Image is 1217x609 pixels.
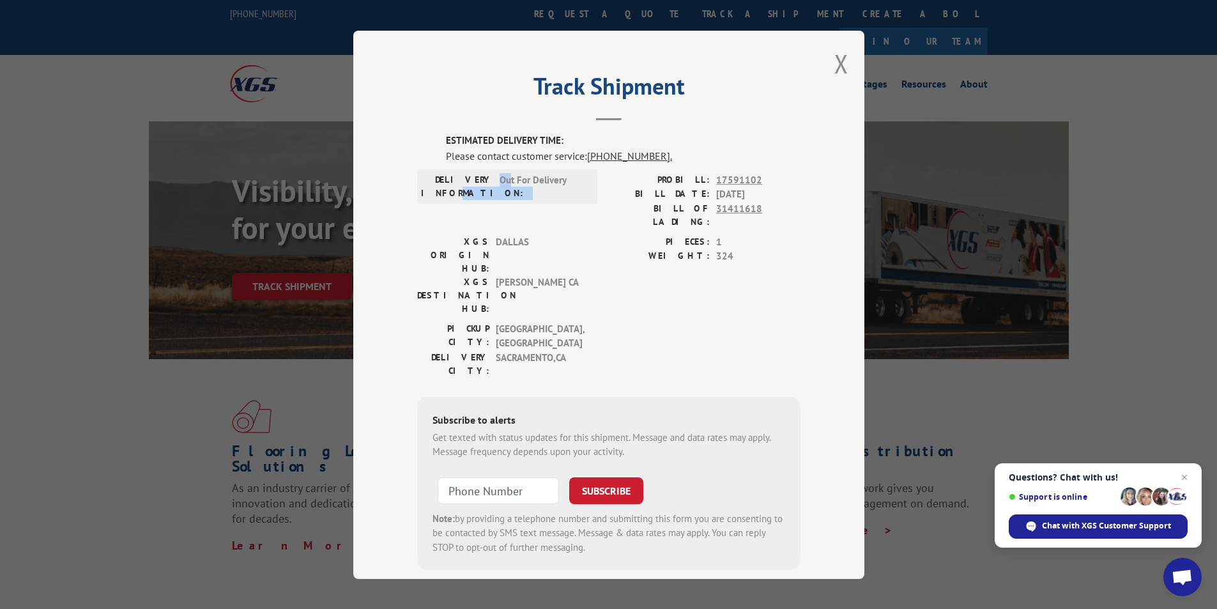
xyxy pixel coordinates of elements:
span: [PERSON_NAME] CA [496,275,582,315]
label: PIECES: [609,235,710,249]
div: Chat with XGS Customer Support [1009,514,1188,539]
span: SACRAMENTO , CA [496,350,582,377]
strong: Note: [432,512,455,524]
div: Get texted with status updates for this shipment. Message and data rates may apply. Message frequ... [432,430,785,459]
span: [DATE] [716,187,800,202]
span: 1 [716,235,800,249]
span: Close chat [1177,470,1192,485]
span: 324 [716,249,800,264]
label: ESTIMATED DELIVERY TIME: [446,134,800,148]
tcxspan: Call (844) 947-7447. via 3CX [587,149,672,162]
span: Chat with XGS Customer Support [1042,520,1171,532]
button: Close modal [834,47,848,81]
span: [GEOGRAPHIC_DATA] , [GEOGRAPHIC_DATA] [496,321,582,350]
input: Phone Number [438,477,559,504]
label: DELIVERY CITY: [417,350,489,377]
label: XGS ORIGIN HUB: [417,235,489,275]
label: WEIGHT: [609,249,710,264]
div: Subscribe to alerts [432,412,785,430]
label: BILL DATE: [609,187,710,202]
button: SUBSCRIBE [569,477,643,504]
span: Questions? Chat with us! [1009,472,1188,482]
tcxspan: Call 17591102 via 3CX [716,173,762,185]
div: by providing a telephone number and submitting this form you are consenting to be contacted by SM... [432,511,785,555]
label: DELIVERY INFORMATION: [421,173,493,199]
label: PROBILL: [609,173,710,187]
label: PICKUP CITY: [417,321,489,350]
span: Support is online [1009,492,1116,502]
tcxspan: Call 31411618 via 3CX [716,202,762,214]
label: XGS DESTINATION HUB: [417,275,489,315]
span: Out For Delivery [500,173,586,199]
h2: Track Shipment [417,77,800,102]
div: Please contact customer service: [446,148,800,163]
div: Open chat [1163,558,1202,596]
span: DALLAS [496,235,582,275]
label: BILL OF LADING: [609,201,710,228]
